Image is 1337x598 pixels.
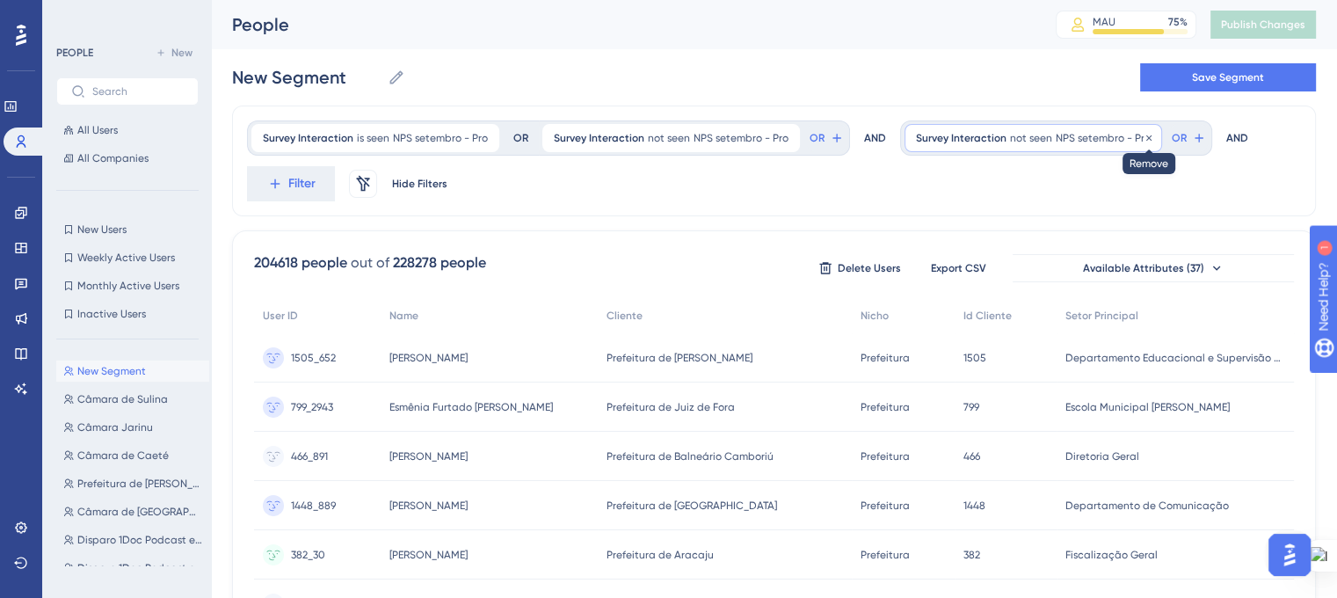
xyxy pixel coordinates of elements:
span: Hide Filters [392,177,447,191]
button: Câmara de Caeté [56,445,209,466]
button: Inactive Users [56,303,199,325]
span: not seen [648,131,690,145]
span: Filter [288,173,316,194]
span: Esmênia Furtado [PERSON_NAME] [389,400,553,414]
span: Survey Interaction [554,131,644,145]
span: New Segment [77,364,146,378]
div: 75 % [1168,15,1188,29]
button: Save Segment [1140,63,1316,91]
div: 1 [122,9,127,23]
span: Export CSV [931,261,986,275]
span: Save Segment [1192,70,1264,84]
span: not seen [1010,131,1052,145]
span: Escola Municipal [PERSON_NAME] [1065,400,1230,414]
button: All Users [56,120,199,141]
span: NPS setembro - Pro [694,131,788,145]
span: Departamento de Comunicação [1065,499,1229,513]
span: Prefeitura [861,499,910,513]
span: Inactive Users [77,307,146,321]
button: Câmara de Sulina [56,389,209,410]
div: 204618 people [254,252,347,273]
span: Disparo 1Doc Podcast ep 12 IMG [77,561,202,575]
button: Available Attributes (37) [1013,254,1294,282]
button: New Segment [56,361,209,382]
span: [PERSON_NAME] [389,499,468,513]
span: All Companies [77,151,149,165]
span: is seen [357,131,389,145]
button: Câmara Jarinu [56,417,209,438]
span: Prefeitura [861,548,910,562]
button: Weekly Active Users [56,247,199,268]
span: 799 [963,400,979,414]
span: 466_891 [291,449,328,463]
span: Departamento Educacional e Supervisão Pedagógica [1065,351,1285,365]
span: Cliente [607,309,643,323]
span: Prefeitura de [PERSON_NAME] [607,351,752,365]
button: Delete Users [816,254,904,282]
button: Filter [247,166,335,201]
span: OR [810,131,825,145]
span: Weekly Active Users [77,251,175,265]
button: OR [1169,124,1208,152]
input: Search [92,85,184,98]
span: New [171,46,193,60]
iframe: UserGuiding AI Assistant Launcher [1263,529,1316,581]
span: Câmara de Caeté [77,448,169,463]
div: out of [351,252,389,273]
div: OR [513,131,528,145]
span: Prefeitura de [GEOGRAPHIC_DATA] [607,499,777,513]
span: 1448 [963,499,985,513]
span: User ID [263,309,298,323]
span: Survey Interaction [263,131,353,145]
span: Prefeitura de [PERSON_NAME] [77,477,202,491]
div: 228278 people [393,252,486,273]
span: Disparo 1Doc Podcast ep 12 TEXTO [77,533,202,547]
span: New Users [77,222,127,237]
span: 799_2943 [291,400,333,414]
div: PEOPLE [56,46,93,60]
span: 1505 [963,351,986,365]
button: Monthly Active Users [56,275,199,296]
span: Prefeitura [861,400,910,414]
button: New [149,42,199,63]
span: Nicho [861,309,889,323]
span: Câmara Jarinu [77,420,153,434]
span: Câmara de Sulina [77,392,168,406]
span: [PERSON_NAME] [389,351,468,365]
span: Prefeitura de Balneário Camboriú [607,449,774,463]
span: Monthly Active Users [77,279,179,293]
span: Prefeitura de Aracaju [607,548,714,562]
span: 1505_652 [291,351,336,365]
span: Available Attributes (37) [1083,261,1204,275]
div: AND [864,120,886,156]
span: Publish Changes [1221,18,1305,32]
span: Survey Interaction [916,131,1006,145]
div: MAU [1093,15,1115,29]
span: Name [389,309,418,323]
span: Prefeitura [861,449,910,463]
span: All Users [77,123,118,137]
button: Prefeitura de [PERSON_NAME] [56,473,209,494]
span: NPS setembro - Pro [393,131,488,145]
span: 382_30 [291,548,325,562]
span: Need Help? [41,4,110,26]
span: Prefeitura [861,351,910,365]
div: People [232,12,1012,37]
span: Diretoria Geral [1065,449,1139,463]
button: All Companies [56,148,199,169]
button: Publish Changes [1210,11,1316,39]
button: Disparo 1Doc Podcast ep 12 TEXTO [56,529,209,551]
span: Setor Principal [1065,309,1138,323]
div: AND [1226,120,1248,156]
span: 382 [963,548,980,562]
span: Prefeitura de Juiz de Fora [607,400,735,414]
span: [PERSON_NAME] [389,449,468,463]
span: 466 [963,449,980,463]
span: [PERSON_NAME] [389,548,468,562]
button: Export CSV [914,254,1002,282]
button: New Users [56,219,199,240]
span: Fiscalização Geral [1065,548,1158,562]
span: OR [1172,131,1187,145]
